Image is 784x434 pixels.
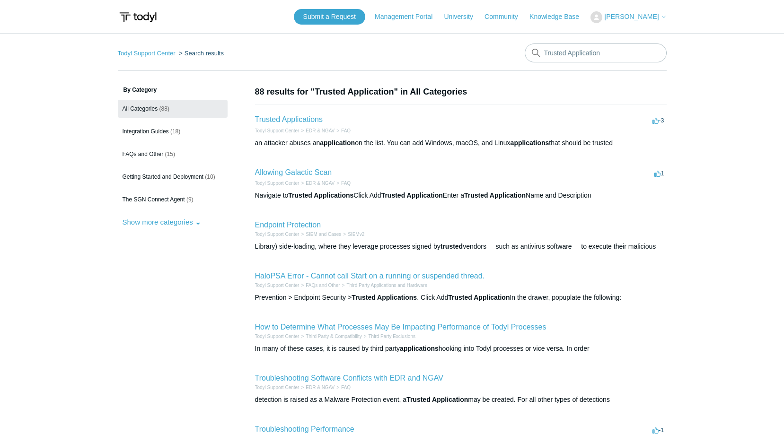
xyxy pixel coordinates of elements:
li: Todyl Support Center [255,333,300,340]
a: Todyl Support Center [255,232,300,237]
li: Todyl Support Center [118,50,177,57]
button: [PERSON_NAME] [590,11,666,23]
li: FAQs and Other [299,282,340,289]
li: EDR & NGAV [299,127,335,134]
div: Prevention > Endpoint Security > . Click Add In the drawer, popuplate the following: [255,293,667,303]
a: Allowing Galactic Scan [255,168,332,176]
h1: 88 results for "Trusted Application" in All Categories [255,86,667,98]
em: Trusted Application [381,191,443,199]
div: detection is raised as a Malware Protection event, a may be created. For all other types of detec... [255,395,667,405]
div: In many of these cases, it is caused by third party hooking into Todyl processes or vice versa. I... [255,344,667,354]
a: EDR & NGAV [306,128,335,133]
li: EDR & NGAV [299,180,335,187]
li: FAQ [335,127,351,134]
span: Integration Guides [123,128,169,135]
span: FAQs and Other [123,151,164,157]
li: Todyl Support Center [255,231,300,238]
a: Todyl Support Center [255,128,300,133]
em: application [320,139,355,147]
a: Third Party Exclusions [369,334,415,339]
em: applications [400,345,439,352]
img: Todyl Support Center Help Center home page [118,9,158,26]
span: Getting Started and Deployment [123,174,203,180]
span: 1 [654,170,664,177]
li: Third Party Exclusions [362,333,415,340]
li: Third Party Applications and Hardware [340,282,427,289]
span: All Categories [123,105,158,112]
span: (10) [205,174,215,180]
li: Search results [177,50,224,57]
a: All Categories (88) [118,100,228,118]
a: Todyl Support Center [255,181,300,186]
span: (88) [159,105,169,112]
li: FAQ [335,180,351,187]
span: -1 [652,426,664,434]
a: Todyl Support Center [255,334,300,339]
a: SIEMv2 [348,232,364,237]
a: University [444,12,482,22]
a: Troubleshooting Software Conflicts with EDR and NGAV [255,374,443,382]
em: applications [511,139,549,147]
li: SIEM and Cases [299,231,341,238]
a: The SGN Connect Agent (9) [118,191,228,208]
button: Show more categories [118,213,206,231]
a: Knowledge Base [529,12,589,22]
em: Trusted Application [406,396,468,403]
span: (9) [186,196,194,203]
span: The SGN Connect Agent [123,196,185,203]
a: SIEM and Cases [306,232,341,237]
a: Management Portal [375,12,442,22]
a: FAQ [341,385,351,390]
em: trusted [440,243,463,250]
h3: By Category [118,86,228,94]
div: Library) side-loading, where they leverage processes signed by vendors — such as antivirus softwa... [255,242,667,252]
em: Trusted Application [464,191,526,199]
a: Community [484,12,528,22]
a: Troubleshooting Performance [255,425,354,433]
em: Trusted Applications [352,294,417,301]
span: [PERSON_NAME] [604,13,659,20]
em: Trusted Applications [288,191,353,199]
input: Search [525,43,667,62]
a: FAQs and Other [306,283,340,288]
a: Trusted Applications [255,115,323,123]
li: Todyl Support Center [255,282,300,289]
a: Getting Started and Deployment (10) [118,168,228,186]
a: EDR & NGAV [306,181,335,186]
a: Third Party Applications and Hardware [346,283,427,288]
a: HaloPSA Error - Cannot call Start on a running or suspended thread. [255,272,485,280]
a: Todyl Support Center [255,385,300,390]
a: Todyl Support Center [255,283,300,288]
li: Todyl Support Center [255,127,300,134]
div: an attacker abuses an on the list. You can add Windows, macOS, and Linux that should be trusted [255,138,667,148]
span: (18) [170,128,180,135]
em: Trusted Application [448,294,510,301]
span: (15) [165,151,175,157]
span: -3 [652,117,664,124]
li: FAQ [335,384,351,391]
li: Third Party & Compatibility [299,333,361,340]
div: Navigate to Click Add Enter a Name and Description [255,191,667,200]
a: EDR & NGAV [306,385,335,390]
li: EDR & NGAV [299,384,335,391]
a: Third Party & Compatibility [306,334,361,339]
a: FAQs and Other (15) [118,145,228,163]
a: FAQ [341,181,351,186]
a: Todyl Support Center [118,50,176,57]
a: Submit a Request [294,9,365,25]
a: How to Determine What Processes May Be Impacting Performance of Todyl Processes [255,323,546,331]
li: SIEMv2 [341,231,364,238]
li: Todyl Support Center [255,384,300,391]
li: Todyl Support Center [255,180,300,187]
a: FAQ [341,128,351,133]
a: Endpoint Protection [255,221,321,229]
a: Integration Guides (18) [118,122,228,140]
